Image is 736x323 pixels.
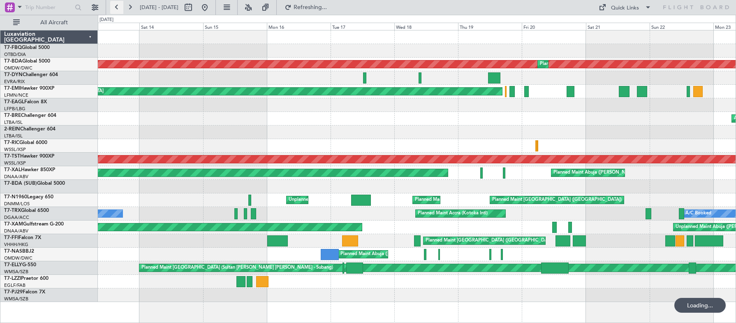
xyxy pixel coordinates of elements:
[553,167,646,179] div: Planned Maint Abuja ([PERSON_NAME] Intl)
[4,72,58,77] a: T7-DYNChallenger 604
[611,4,639,12] div: Quick Links
[4,282,25,288] a: EGLF/FAB
[540,58,621,70] div: Planned Maint Dubai (Al Maktoum Intl)
[293,5,328,10] span: Refreshing...
[4,59,22,64] span: T7-BDA
[289,194,427,206] div: Unplanned Maint Lagos ([GEOGRAPHIC_DATA][PERSON_NAME])
[4,51,26,58] a: OTBD/DIA
[458,23,522,30] div: Thu 19
[685,207,711,220] div: A/C Booked
[4,119,23,125] a: LTBA/ISL
[4,242,28,248] a: VHHH/HKG
[4,167,55,172] a: T7-XALHawker 850XP
[75,23,139,30] div: Fri 13
[4,276,21,281] span: T7-LZZI
[203,23,267,30] div: Sun 15
[4,222,23,227] span: T7-XAM
[4,113,21,118] span: T7-BRE
[4,127,20,132] span: 2-REIN
[4,154,54,159] a: T7-TSTHawker 900XP
[415,194,544,206] div: Planned Maint [GEOGRAPHIC_DATA] ([GEOGRAPHIC_DATA])
[4,59,50,64] a: T7-BDAGlobal 5000
[4,296,28,302] a: WMSA/SZB
[4,222,64,227] a: T7-XAMGulfstream G-200
[4,235,19,240] span: T7-FFI
[25,1,72,14] input: Trip Number
[331,23,394,30] div: Tue 17
[4,140,19,145] span: T7-RIC
[4,208,49,213] a: T7-TRXGlobal 6500
[4,100,24,105] span: T7-EAGL
[4,276,49,281] a: T7-LZZIPraetor 600
[4,79,25,85] a: EVRA/RIX
[4,106,25,112] a: LFPB/LBG
[4,249,22,254] span: T7-NAS
[4,263,22,267] span: T7-ELLY
[522,23,586,30] div: Fri 20
[4,290,45,295] a: T7-PJ29Falcon 7X
[4,263,36,267] a: T7-ELLYG-550
[4,146,26,153] a: WSSL/XSP
[674,298,726,313] div: Loading...
[281,1,330,14] button: Refreshing...
[21,20,87,26] span: All Aircraft
[4,181,65,186] a: T7-BDA (SUB)Global 5000
[4,255,32,261] a: OMDW/DWC
[9,16,89,29] button: All Aircraft
[4,167,21,172] span: T7-XAL
[4,86,20,91] span: T7-EMI
[4,174,28,180] a: DNAA/ABV
[141,262,333,274] div: Planned Maint [GEOGRAPHIC_DATA] (Sultan [PERSON_NAME] [PERSON_NAME] - Subang)
[4,86,54,91] a: T7-EMIHawker 900XP
[4,133,23,139] a: LTBA/ISL
[267,23,331,30] div: Mon 16
[4,181,37,186] span: T7-BDA (SUB)
[4,45,50,50] a: T7-FBQGlobal 5000
[100,16,113,23] div: [DATE]
[4,113,56,118] a: T7-BREChallenger 604
[650,23,713,30] div: Sun 22
[4,290,23,295] span: T7-PJ29
[4,228,28,234] a: DNAA/ABV
[4,140,47,145] a: T7-RICGlobal 6000
[418,207,488,220] div: Planned Maint Accra (Kotoka Intl)
[4,269,28,275] a: WMSA/SZB
[4,214,29,221] a: DGAA/ACC
[4,195,53,200] a: T7-N1960Legacy 650
[340,248,433,260] div: Planned Maint Abuja ([PERSON_NAME] Intl)
[595,1,655,14] button: Quick Links
[4,235,41,240] a: T7-FFIFalcon 7X
[492,194,622,206] div: Planned Maint [GEOGRAPHIC_DATA] ([GEOGRAPHIC_DATA])
[4,201,30,207] a: DNMM/LOS
[586,23,650,30] div: Sat 21
[4,160,26,166] a: WSSL/XSP
[4,127,56,132] a: 2-REINChallenger 604
[4,45,22,50] span: T7-FBQ
[4,208,21,213] span: T7-TRX
[4,249,34,254] a: T7-NASBBJ2
[4,92,28,98] a: LFMN/NCE
[4,195,27,200] span: T7-N1960
[394,23,458,30] div: Wed 18
[139,23,203,30] div: Sat 14
[4,72,23,77] span: T7-DYN
[4,154,20,159] span: T7-TST
[4,65,32,71] a: OMDW/DWC
[140,4,178,11] span: [DATE] - [DATE]
[426,235,555,247] div: Planned Maint [GEOGRAPHIC_DATA] ([GEOGRAPHIC_DATA])
[4,100,47,105] a: T7-EAGLFalcon 8X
